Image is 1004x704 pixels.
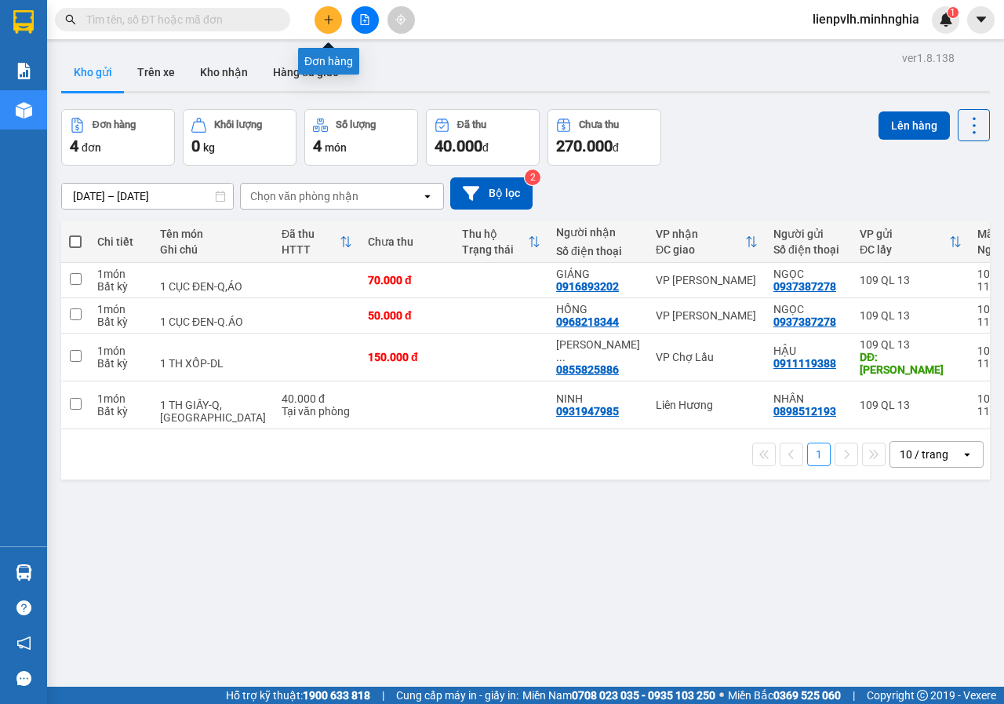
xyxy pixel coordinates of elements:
div: Đã thu [282,228,340,240]
div: Tên món [160,228,266,240]
button: caret-down [967,6,995,34]
input: Select a date range. [62,184,233,209]
span: search [65,14,76,25]
div: VP [PERSON_NAME] [656,274,758,286]
div: ĐC lấy [860,243,949,256]
button: Kho nhận [187,53,260,91]
div: 0855825886 [556,363,619,376]
div: NGỌC [773,303,844,316]
div: Bất kỳ [97,405,144,418]
div: Chi tiết [97,235,144,248]
div: Liên Hương [656,399,758,411]
div: HTTT [282,243,340,256]
div: 150.000 đ [368,351,446,363]
div: 10 / trang [900,447,948,462]
span: environment [90,38,103,50]
span: ⚪️ [719,692,724,699]
img: solution-icon [16,63,32,79]
span: kg [203,141,215,154]
div: Bất kỳ [97,357,144,370]
div: Số lượng [336,119,376,130]
sup: 1 [948,7,959,18]
span: Miền Nam [522,687,715,704]
button: aim [387,6,415,34]
div: Trạng thái [462,243,528,256]
span: 1 [950,7,955,18]
span: caret-down [974,13,988,27]
img: logo.jpg [7,7,85,86]
button: 1 [807,443,831,466]
div: 1 món [97,345,144,357]
span: 4 [313,137,322,155]
button: Kho gửi [61,53,125,91]
div: 0911119388 [773,357,836,370]
span: ... [556,351,566,363]
div: Ghi chú [160,243,266,256]
div: VP [PERSON_NAME] [656,309,758,322]
div: NGỌC [773,268,844,280]
div: 0937387278 [773,316,836,328]
button: Bộ lọc [450,177,533,210]
div: Đã thu [457,119,486,130]
span: món [325,141,347,154]
span: | [853,687,855,704]
span: Cung cấp máy in - giấy in: [396,687,518,704]
span: Miền Bắc [728,687,841,704]
div: Thu hộ [462,228,528,240]
button: Hàng đã giao [260,53,351,91]
span: đ [482,141,489,154]
div: 1 TH GIẤY-Q,ÁO [160,399,266,424]
div: 0916893202 [556,280,619,293]
b: GỬI : 109 QL 13 [7,98,158,124]
div: NHÂN [773,392,844,405]
span: file-add [359,14,370,25]
div: Người nhận [556,226,640,239]
div: Người gửi [773,228,844,240]
img: icon-new-feature [939,13,953,27]
li: 01 [PERSON_NAME] [7,35,299,54]
div: 40.000 đ [282,392,352,405]
div: DĐ: LONG KHÁNH [860,351,962,376]
span: 4 [70,137,78,155]
span: question-circle [16,600,31,615]
div: GIÁNG [556,268,640,280]
div: 1 TH XỐP-DL [160,357,266,370]
span: plus [323,14,334,25]
sup: 2 [525,170,540,185]
div: 0898512193 [773,405,836,418]
span: notification [16,636,31,651]
button: Đã thu40.000đ [426,109,540,166]
span: message [16,671,31,686]
div: Đơn hàng [93,119,136,130]
div: 0937387278 [773,280,836,293]
li: 02523854854 [7,54,299,74]
div: 0931947985 [556,405,619,418]
img: warehouse-icon [16,102,32,119]
div: Tại văn phòng [282,405,352,418]
div: VP Chợ Lầu [656,351,758,363]
div: Chưa thu [579,119,619,130]
span: aim [395,14,406,25]
th: Toggle SortBy [648,221,766,263]
strong: 0708 023 035 - 0935 103 250 [572,689,715,702]
div: Bất kỳ [97,280,144,293]
div: 1 CỤC ĐEN-Q.ÁO [160,316,266,328]
div: Số điện thoại [556,245,640,257]
span: phone [90,57,103,70]
th: Toggle SortBy [454,221,548,263]
span: copyright [917,690,928,701]
div: NINH [556,392,640,405]
span: đơn [82,141,101,154]
span: 40.000 [435,137,482,155]
button: Số lượng4món [304,109,418,166]
img: logo-vxr [13,10,34,34]
span: Hỗ trợ kỹ thuật: [226,687,370,704]
th: Toggle SortBy [852,221,969,263]
div: Chọn văn phòng nhận [250,188,358,204]
button: Trên xe [125,53,187,91]
div: 1 món [97,392,144,405]
div: Số điện thoại [773,243,844,256]
button: Chưa thu270.000đ [547,109,661,166]
div: HỒNG [556,303,640,316]
div: HẬU [773,345,844,357]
